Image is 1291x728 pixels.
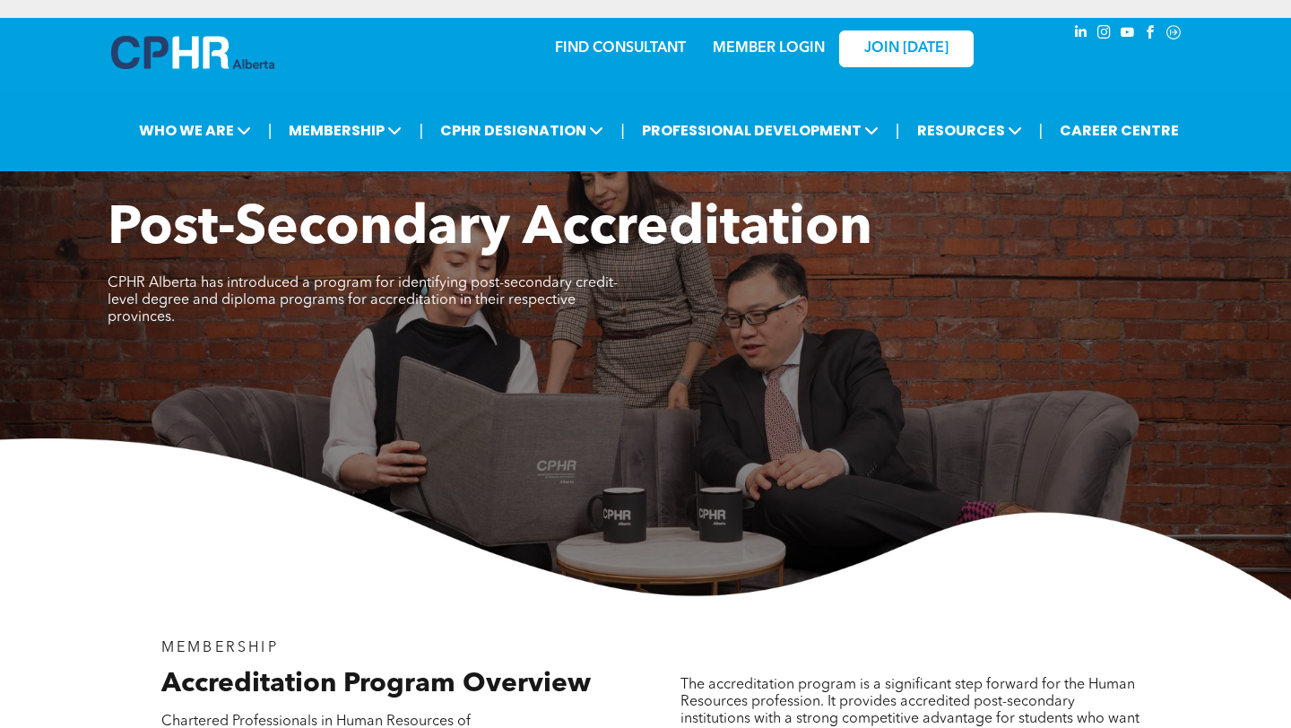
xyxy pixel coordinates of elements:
li: | [1039,112,1044,149]
span: CPHR DESIGNATION [435,114,609,147]
a: linkedin [1070,22,1090,47]
a: JOIN [DATE] [839,30,974,67]
span: MEMBERSHIP [283,114,407,147]
a: FIND CONSULTANT [555,41,686,56]
span: JOIN [DATE] [864,40,949,57]
span: WHO WE ARE [134,114,256,147]
li: | [620,112,625,149]
a: MEMBER LOGIN [713,41,825,56]
li: | [419,112,423,149]
span: PROFESSIONAL DEVELOPMENT [637,114,884,147]
span: MEMBERSHIP [161,641,279,655]
span: Post-Secondary Accreditation [108,203,872,256]
a: CAREER CENTRE [1054,114,1184,147]
a: instagram [1094,22,1113,47]
li: | [896,112,900,149]
li: | [268,112,273,149]
span: CPHR Alberta has introduced a program for identifying post-secondary credit-level degree and dipl... [108,276,618,325]
span: RESOURCES [912,114,1027,147]
a: facebook [1140,22,1160,47]
img: A blue and white logo for cp alberta [111,36,274,69]
span: Accreditation Program Overview [161,671,591,698]
a: youtube [1117,22,1137,47]
a: Social network [1164,22,1183,47]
